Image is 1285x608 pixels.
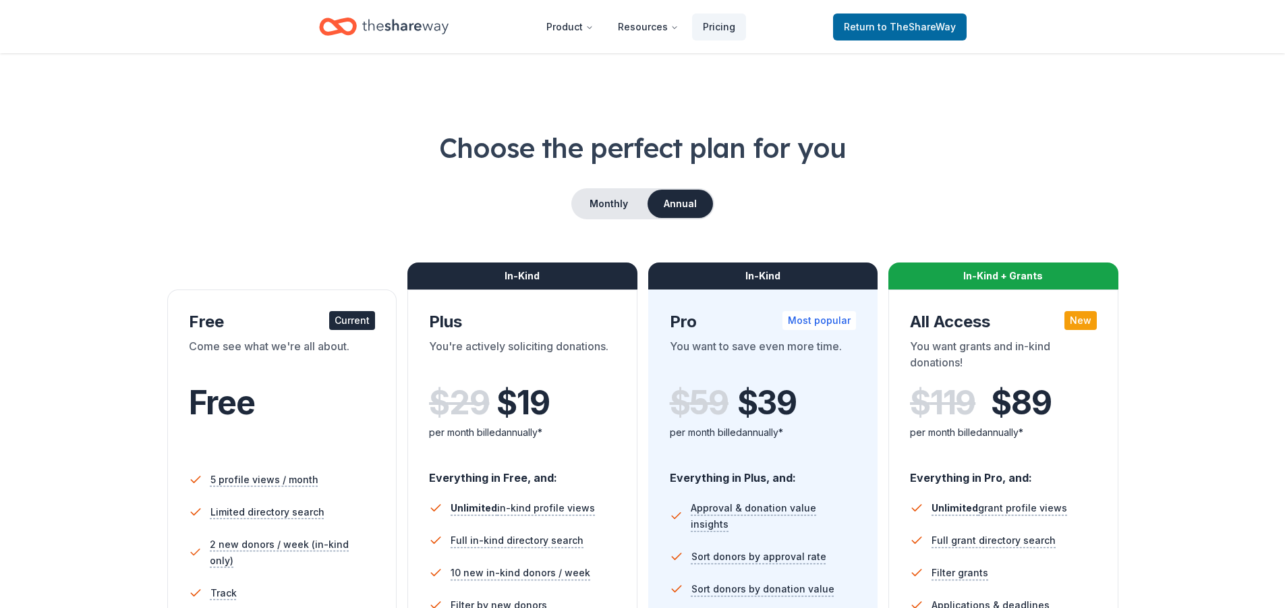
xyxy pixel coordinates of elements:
div: In-Kind [407,262,637,289]
span: $ 19 [496,384,549,422]
nav: Main [536,11,746,43]
div: Pro [670,311,857,333]
span: 2 new donors / week (in-kind only) [210,536,375,569]
div: In-Kind + Grants [888,262,1118,289]
a: Returnto TheShareWay [833,13,967,40]
span: grant profile views [932,502,1067,514]
div: Come see what we're all about. [189,338,376,376]
button: Annual [648,190,713,218]
span: $ 39 [737,384,797,422]
div: Everything in Plus, and: [670,458,857,487]
div: Current [329,311,375,330]
div: Everything in Free, and: [429,458,616,487]
div: You want grants and in-kind donations! [910,338,1097,376]
span: Full grant directory search [932,532,1056,549]
button: Product [536,13,604,40]
h1: Choose the perfect plan for you [54,129,1231,167]
span: Free [189,383,255,422]
div: Everything in Pro, and: [910,458,1097,487]
div: per month billed annually* [429,424,616,441]
span: 10 new in-kind donors / week [451,565,590,581]
div: per month billed annually* [670,424,857,441]
div: In-Kind [648,262,878,289]
span: Limited directory search [210,504,324,520]
div: per month billed annually* [910,424,1097,441]
span: 5 profile views / month [210,472,318,488]
span: Track [210,585,237,601]
span: Sort donors by donation value [691,581,834,597]
a: Home [319,11,449,43]
div: Plus [429,311,616,333]
div: You want to save even more time. [670,338,857,376]
div: New [1064,311,1097,330]
button: Monthly [573,190,645,218]
button: Resources [607,13,689,40]
span: $ 89 [991,384,1051,422]
span: Filter grants [932,565,988,581]
span: Full in-kind directory search [451,532,583,549]
div: Free [189,311,376,333]
span: Return [844,19,956,35]
span: Unlimited [451,502,497,514]
div: Most popular [782,311,856,330]
div: You're actively soliciting donations. [429,338,616,376]
a: Pricing [692,13,746,40]
span: Unlimited [932,502,978,514]
span: to TheShareWay [878,21,956,32]
span: in-kind profile views [451,502,595,514]
span: Sort donors by approval rate [691,549,826,565]
span: Approval & donation value insights [691,500,856,532]
div: All Access [910,311,1097,333]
